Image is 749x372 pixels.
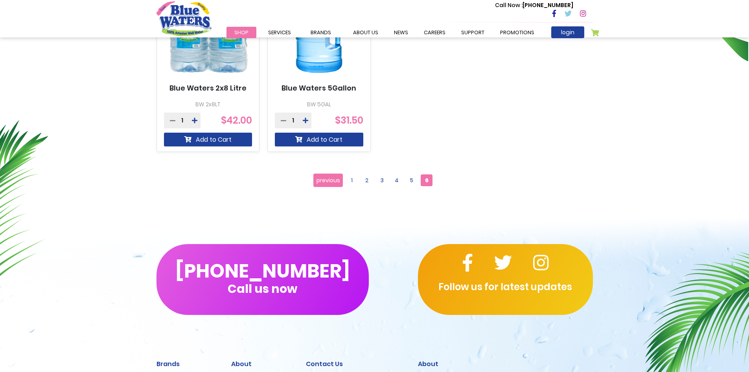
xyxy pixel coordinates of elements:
span: $42.00 [221,114,252,127]
h2: About [231,360,294,368]
a: login [551,26,584,38]
p: Follow us for latest updates [418,280,593,294]
span: previous [317,174,340,186]
a: support [453,27,492,38]
button: Add to Cart [275,133,363,146]
a: store logo [156,1,212,36]
a: previous [313,174,343,187]
a: Promotions [492,27,542,38]
a: 3 [376,174,388,186]
h2: About [418,360,593,368]
a: Blue Waters 5Gallon [282,84,356,93]
p: BW 2x8LT [164,100,252,109]
span: $31.50 [335,114,363,127]
button: Add to Cart [164,133,252,146]
a: 4 [391,174,403,186]
span: Services [268,29,291,36]
span: Call us now [228,287,297,291]
span: Call Now : [495,1,523,9]
span: Shop [234,29,248,36]
p: [PHONE_NUMBER] [495,1,573,9]
a: 2 [361,174,373,186]
a: 1 [346,174,358,186]
a: 5 [406,174,418,186]
a: Blue Waters 2x8 Litre [169,84,247,93]
p: BW 5GAL [275,100,363,109]
a: careers [416,27,453,38]
h2: Brands [156,360,219,368]
span: 6 [421,174,432,186]
button: [PHONE_NUMBER]Call us now [156,244,369,315]
span: Brands [311,29,331,36]
a: News [386,27,416,38]
a: about us [345,27,386,38]
h2: Contact Us [306,360,406,368]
